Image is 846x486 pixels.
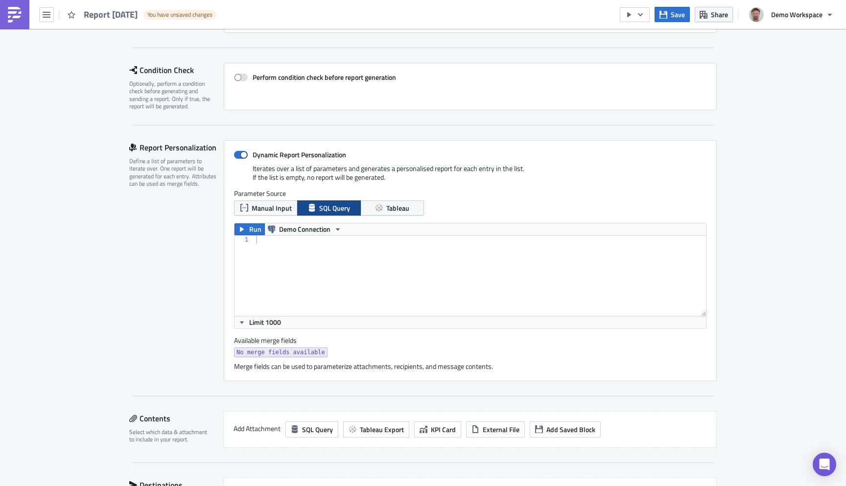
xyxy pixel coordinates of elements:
div: Iterates over a list of parameters and generates a personalised report for each entry in the list... [234,164,706,189]
button: KPI Card [414,421,461,437]
button: SQL Query [297,200,361,216]
button: Demo Workspace [743,4,839,25]
span: Demo Connection [279,223,330,235]
button: Share [695,7,733,22]
span: Tableau [386,203,409,213]
span: Save [671,9,685,20]
div: Define a list of parameters to iterate over. One report will be generated for each entry. Attribu... [129,157,217,188]
img: PushMetrics [7,7,23,23]
span: SQL Query [319,203,350,213]
span: No merge fields available [236,347,325,357]
button: Manual Input [234,200,298,216]
span: Demo Workspace [771,9,822,20]
div: 1 [235,236,255,243]
span: Report [DATE] [84,9,139,20]
div: Merge fields can be used to parameterize attachments, recipients, and message contents. [234,362,706,371]
button: Save [655,7,690,22]
button: Run [235,223,265,235]
label: Add Attachment [234,421,281,436]
span: You have unsaved changes [147,11,212,19]
label: Available merge fields [234,336,307,345]
div: Select which data & attachment to include in your report. [129,428,212,443]
button: Limit 1000 [235,316,284,328]
button: External File [466,421,525,437]
div: Contents [129,411,212,426]
span: Run [249,223,261,235]
button: Add Saved Block [530,421,601,437]
a: No merge fields available [234,347,328,357]
span: External File [483,424,519,435]
button: Tableau [360,200,424,216]
div: Report Personalization [129,140,224,155]
button: Tableau Export [343,421,409,437]
span: SQL Query [302,424,333,435]
span: KPI Card [431,424,456,435]
div: Optionally, perform a condition check before generating and sending a report. Only if true, the r... [129,80,217,110]
span: Tableau Export [360,424,404,435]
span: Add Saved Block [546,424,595,435]
button: SQL Query [285,421,338,437]
span: Limit 1000 [249,317,281,327]
img: Avatar [748,6,765,23]
span: Manual Input [252,203,292,213]
strong: Dynamic Report Personalization [253,149,346,160]
div: Open Intercom Messenger [813,453,836,476]
strong: Perform condition check before report generation [253,72,396,82]
span: Share [711,9,728,20]
button: Demo Connection [264,223,345,235]
div: Condition Check [129,63,224,77]
label: Parameter Source [234,189,706,198]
